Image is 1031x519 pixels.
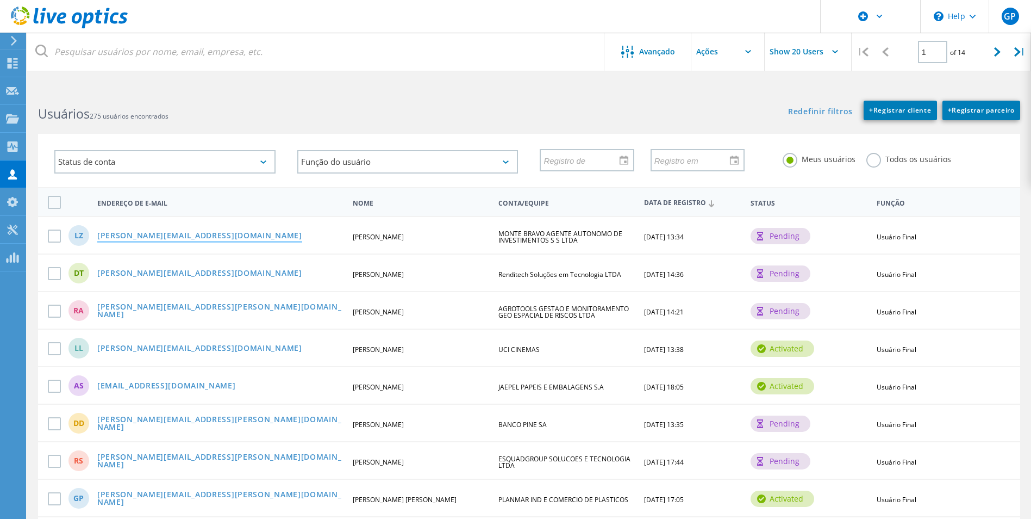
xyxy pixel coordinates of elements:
[866,153,951,163] label: Todos os usuários
[74,232,83,239] span: LZ
[1009,33,1031,71] div: |
[498,304,629,320] span: AGROTOOLS GESTAO E MONITORAMENTO GEO ESPACIAL DE RISCOS LTDA
[97,382,236,391] a: [EMAIL_ADDRESS][DOMAIN_NAME]
[353,232,404,242] span: [PERSON_NAME]
[788,108,853,117] a: Redefinir filtros
[644,382,684,392] span: [DATE] 18:05
[644,307,684,317] span: [DATE] 14:21
[877,495,916,504] span: Usuário Final
[751,341,814,357] div: activated
[353,382,404,392] span: [PERSON_NAME]
[751,265,810,282] div: pending
[353,420,404,429] span: [PERSON_NAME]
[644,458,684,467] span: [DATE] 17:44
[353,345,404,354] span: [PERSON_NAME]
[353,307,404,317] span: [PERSON_NAME]
[74,382,84,390] span: AS
[639,48,675,55] span: Avançado
[751,303,810,319] div: pending
[11,23,128,30] a: Live Optics Dashboard
[38,105,90,122] b: Usuários
[74,344,83,352] span: LL
[783,153,855,163] label: Meus usuários
[97,232,302,241] a: [PERSON_NAME][EMAIL_ADDRESS][DOMAIN_NAME]
[652,150,736,170] input: Registro em
[644,345,684,354] span: [DATE] 13:38
[90,112,168,121] span: 275 usuários encontrados
[934,11,943,21] svg: \n
[498,454,630,470] span: ESQUADGROUP SOLUCOES E TECNOLOGIA LTDA
[74,457,83,465] span: RS
[751,416,810,432] div: pending
[877,232,916,242] span: Usuário Final
[644,420,684,429] span: [DATE] 13:35
[942,101,1020,120] a: +Registrar parceiro
[751,491,814,507] div: activated
[644,200,741,207] span: Data de Registro
[353,270,404,279] span: [PERSON_NAME]
[644,232,684,242] span: [DATE] 13:34
[498,495,628,504] span: PLANMAR IND E COMERCIO DE PLASTICOS
[498,200,635,207] span: Conta/Equipe
[74,269,84,277] span: DT
[498,345,540,354] span: UCI CINEMAS
[73,307,84,314] span: RA
[852,33,874,71] div: |
[877,200,1003,207] span: Função
[297,150,518,174] div: Função do usuário
[498,229,622,245] span: MONTE BRAVO AGENTE AUTONOMO DE INVESTIMENTOS S S LTDA
[498,420,547,429] span: BANCO PINE SA
[97,200,343,207] span: Endereço de e-mail
[877,270,916,279] span: Usuário Final
[73,495,84,502] span: GP
[73,419,84,427] span: DD
[877,458,916,467] span: Usuário Final
[97,453,343,470] a: [PERSON_NAME][EMAIL_ADDRESS][PERSON_NAME][DOMAIN_NAME]
[877,382,916,392] span: Usuário Final
[97,491,343,508] a: [PERSON_NAME][EMAIL_ADDRESS][PERSON_NAME][DOMAIN_NAME]
[948,106,1015,115] span: Registrar parceiro
[541,150,625,170] input: Registro de
[54,150,276,174] div: Status de conta
[751,200,867,207] span: Status
[97,344,302,354] a: [PERSON_NAME][EMAIL_ADDRESS][DOMAIN_NAME]
[869,106,873,115] b: +
[498,270,621,279] span: Renditech Soluções em Tecnologia LTDA
[97,269,302,279] a: [PERSON_NAME][EMAIL_ADDRESS][DOMAIN_NAME]
[644,495,684,504] span: [DATE] 17:05
[751,228,810,244] div: pending
[948,106,952,115] b: +
[353,458,404,467] span: [PERSON_NAME]
[877,420,916,429] span: Usuário Final
[1004,12,1016,21] span: GP
[97,303,343,320] a: [PERSON_NAME][EMAIL_ADDRESS][PERSON_NAME][DOMAIN_NAME]
[751,378,814,394] div: activated
[950,48,965,57] span: of 14
[877,345,916,354] span: Usuário Final
[864,101,937,120] a: +Registrar cliente
[353,495,457,504] span: [PERSON_NAME] [PERSON_NAME]
[869,106,932,115] span: Registrar cliente
[498,382,604,392] span: JAEPEL PAPEIS E EMBALAGENS S.A
[27,33,605,71] input: Pesquisar usuários por nome, email, empresa, etc.
[644,270,684,279] span: [DATE] 14:36
[353,200,489,207] span: Nome
[751,453,810,469] div: pending
[97,416,343,432] a: [PERSON_NAME][EMAIL_ADDRESS][PERSON_NAME][DOMAIN_NAME]
[877,307,916,317] span: Usuário Final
